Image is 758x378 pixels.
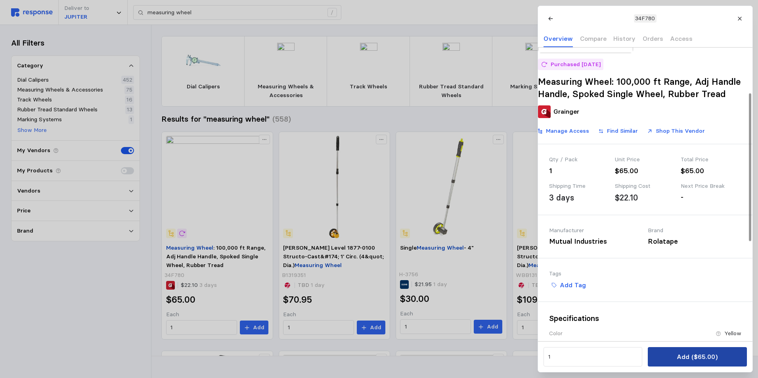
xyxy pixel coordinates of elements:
div: $65.00 [681,166,741,176]
div: Rolatape [648,236,741,247]
p: 34F780 [635,14,655,23]
button: Add Tag [545,279,591,290]
p: Orders [642,34,663,44]
div: Tags [549,269,741,278]
div: $65.00 [615,166,675,176]
div: Color [549,329,563,338]
div: $22.10 [615,192,638,204]
p: Manage Access [546,127,589,136]
p: Shop This Vendor [655,127,704,136]
p: History [613,34,635,44]
button: Find Similar [593,124,642,139]
p: Overview [544,34,573,44]
h2: Measuring Wheel: 100,000 ft Range, Adj Handle Handle, Spoked Single Wheel, Rubber Tread [538,76,752,100]
div: 3 days [549,192,574,204]
p: Access [670,34,693,44]
div: Shipping Cost [615,182,675,191]
input: Qty [548,350,637,364]
p: Purchased [DATE] [550,60,600,69]
div: Total Price [681,155,741,164]
div: Mutual Industries [549,236,642,247]
div: Brand [648,226,741,235]
p: Add Tag [559,280,586,290]
div: Qty / Pack [549,155,609,164]
p: Grainger [553,107,579,116]
div: Shipping Time [549,182,609,191]
button: Manage Access [532,124,593,139]
p: Compare [580,34,606,44]
div: Next Price Break [681,182,741,191]
div: Manufacturer [549,340,584,349]
div: 1 [549,166,609,176]
p: Find Similar [607,127,637,136]
div: Yellow [724,329,741,338]
h3: Specifications [549,313,741,324]
div: - [681,192,741,202]
div: Unit Price [615,155,675,164]
div: Mutual Industries [697,340,741,349]
button: Add ($65.00) [648,347,747,367]
p: Add ($65.00) [677,352,718,362]
button: Shop This Vendor [642,124,709,139]
div: Manufacturer [549,226,642,235]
